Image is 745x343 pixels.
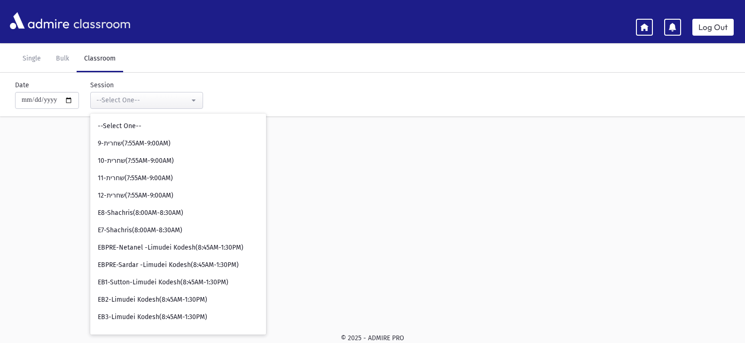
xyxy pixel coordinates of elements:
[98,191,173,200] span: 12-שחרית(7:55AM-9:00AM)
[90,80,114,90] label: Session
[692,19,734,36] a: Log Out
[15,80,29,90] label: Date
[98,295,207,305] span: EB2-Limudei Kodesh(8:45AM-1:30PM)
[15,46,48,72] a: Single
[48,46,77,72] a: Bulk
[98,278,228,287] span: EB1-Sutton-Limudei Kodesh(8:45AM-1:30PM)
[15,333,730,343] div: © 2025 - ADMIRE PRO
[90,92,203,109] button: --Select One--
[98,208,183,218] span: E8-Shachris(8:00AM-8:30AM)
[98,226,182,235] span: E7-Shachris(8:00AM-8:30AM)
[98,174,173,183] span: 11-שחרית(7:55AM-9:00AM)
[98,260,239,270] span: EBPRE-Sardar -Limudei Kodesh(8:45AM-1:30PM)
[98,330,208,339] span: EB2-Limudei Kodesh(8:50AM-1:30PM)
[98,243,243,252] span: EBPRE-Netanel -Limudei Kodesh(8:45AM-1:30PM)
[71,8,131,33] span: classroom
[98,139,171,148] span: 9-שחרית(7:55AM-9:00AM)
[96,95,189,105] div: --Select One--
[77,46,123,72] a: Classroom
[98,313,207,322] span: EB3-Limudei Kodesh(8:45AM-1:30PM)
[8,10,71,31] img: AdmirePro
[98,122,141,131] span: --Select One--
[98,156,174,166] span: 10-שחרית(7:55AM-9:00AM)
